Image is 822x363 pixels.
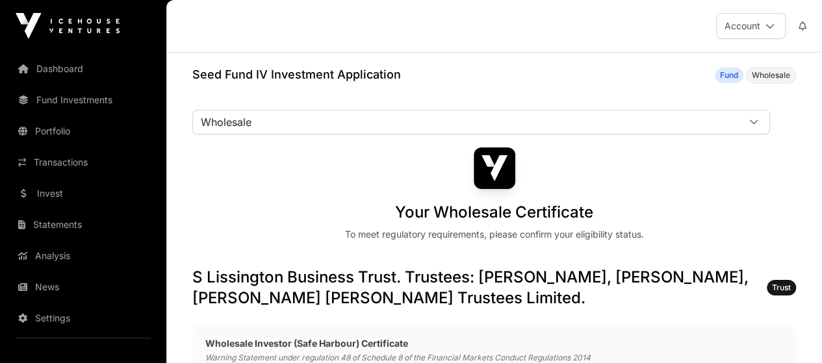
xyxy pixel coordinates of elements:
button: Account [716,13,786,39]
h3: S Lissington Business Trust. Trustees: [PERSON_NAME], [PERSON_NAME], [PERSON_NAME] [PERSON_NAME] ... [192,267,796,308]
p: Warning Statement under regulation 48 of Schedule 8 of the Financial Markets Conduct Regulations ... [205,353,783,363]
div: To meet regulatory requirements, please confirm your eligibility status. [345,228,644,241]
span: Trust [772,282,791,293]
img: Seed Fund IV [474,147,515,189]
h2: Wholesale Investor (Safe Harbour) Certificate [205,337,783,350]
span: Fund [720,70,738,81]
a: Statements [10,210,156,239]
span: Wholesale [752,70,790,81]
a: Fund Investments [10,86,156,114]
a: News [10,273,156,301]
a: Dashboard [10,55,156,83]
h1: Seed Fund IV Investment Application [192,66,401,84]
img: Icehouse Ventures Logo [16,13,120,39]
span: Wholesale [193,110,738,134]
a: Portfolio [10,117,156,145]
a: Analysis [10,242,156,270]
a: Invest [10,179,156,208]
a: Transactions [10,148,156,177]
iframe: Chat Widget [757,301,822,363]
h1: Your Wholesale Certificate [395,202,593,223]
a: Settings [10,304,156,332]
